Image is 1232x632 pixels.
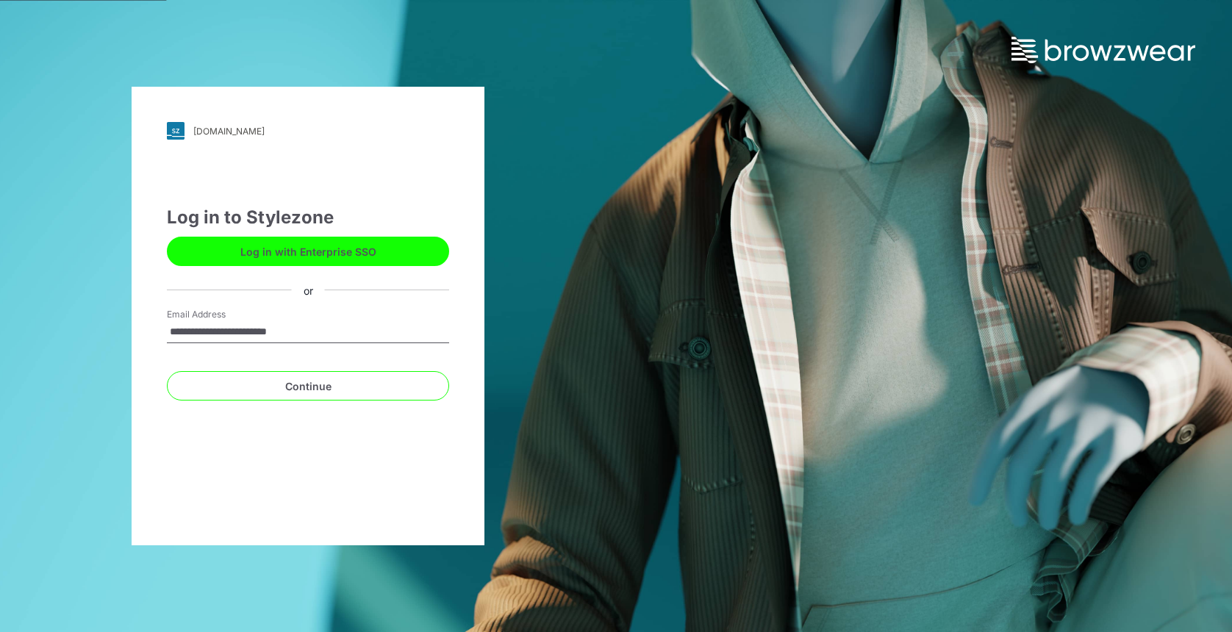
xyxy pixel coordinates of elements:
img: browzwear-logo.73288ffb.svg [1011,37,1195,63]
div: or [292,282,325,298]
button: Log in with Enterprise SSO [167,237,449,266]
label: Email Address [167,308,270,321]
a: [DOMAIN_NAME] [167,122,449,140]
button: Continue [167,371,449,401]
div: Log in to Stylezone [167,204,449,231]
div: [DOMAIN_NAME] [193,126,265,137]
img: svg+xml;base64,PHN2ZyB3aWR0aD0iMjgiIGhlaWdodD0iMjgiIHZpZXdCb3g9IjAgMCAyOCAyOCIgZmlsbD0ibm9uZSIgeG... [167,122,185,140]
